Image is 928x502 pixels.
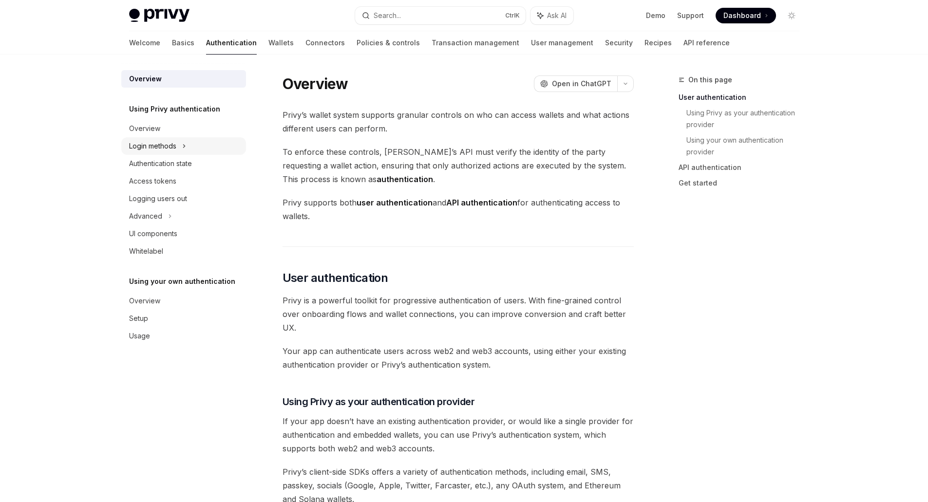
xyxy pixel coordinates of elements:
[129,31,160,55] a: Welcome
[355,7,526,24] button: Search...CtrlK
[283,414,634,455] span: If your app doesn’t have an existing authentication provider, or would like a single provider for...
[374,10,401,21] div: Search...
[129,245,163,257] div: Whitelabel
[129,175,176,187] div: Access tokens
[686,105,807,132] a: Using Privy as your authentication provider
[283,108,634,135] span: Privy’s wallet system supports granular controls on who can access wallets and what actions diffe...
[129,103,220,115] h5: Using Privy authentication
[129,276,235,287] h5: Using your own authentication
[784,8,799,23] button: Toggle dark mode
[677,11,704,20] a: Support
[121,327,246,345] a: Usage
[605,31,633,55] a: Security
[432,31,519,55] a: Transaction management
[679,175,807,191] a: Get started
[357,198,433,207] strong: user authentication
[121,242,246,260] a: Whitelabel
[505,12,520,19] span: Ctrl K
[679,160,807,175] a: API authentication
[547,11,567,20] span: Ask AI
[129,210,162,222] div: Advanced
[716,8,776,23] a: Dashboard
[121,310,246,327] a: Setup
[377,174,433,184] strong: authentication
[129,193,187,205] div: Logging users out
[283,395,475,409] span: Using Privy as your authentication provider
[552,79,611,89] span: Open in ChatGPT
[686,132,807,160] a: Using your own authentication provider
[530,7,573,24] button: Ask AI
[268,31,294,55] a: Wallets
[646,11,665,20] a: Demo
[129,9,189,22] img: light logo
[129,228,177,240] div: UI components
[129,330,150,342] div: Usage
[121,225,246,242] a: UI components
[679,90,807,105] a: User authentication
[644,31,672,55] a: Recipes
[688,74,732,86] span: On this page
[129,140,176,152] div: Login methods
[121,190,246,207] a: Logging users out
[121,172,246,190] a: Access tokens
[121,70,246,88] a: Overview
[446,198,517,207] strong: API authentication
[129,73,162,85] div: Overview
[357,31,420,55] a: Policies & controls
[283,344,634,372] span: Your app can authenticate users across web2 and web3 accounts, using either your existing authent...
[283,145,634,186] span: To enforce these controls, [PERSON_NAME]’s API must verify the identity of the party requesting a...
[283,294,634,335] span: Privy is a powerful toolkit for progressive authentication of users. With fine-grained control ov...
[121,120,246,137] a: Overview
[534,75,617,92] button: Open in ChatGPT
[283,270,388,286] span: User authentication
[683,31,730,55] a: API reference
[723,11,761,20] span: Dashboard
[531,31,593,55] a: User management
[129,158,192,169] div: Authentication state
[121,155,246,172] a: Authentication state
[206,31,257,55] a: Authentication
[172,31,194,55] a: Basics
[129,295,160,307] div: Overview
[129,123,160,134] div: Overview
[129,313,148,324] div: Setup
[305,31,345,55] a: Connectors
[283,75,348,93] h1: Overview
[121,292,246,310] a: Overview
[283,196,634,223] span: Privy supports both and for authenticating access to wallets.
